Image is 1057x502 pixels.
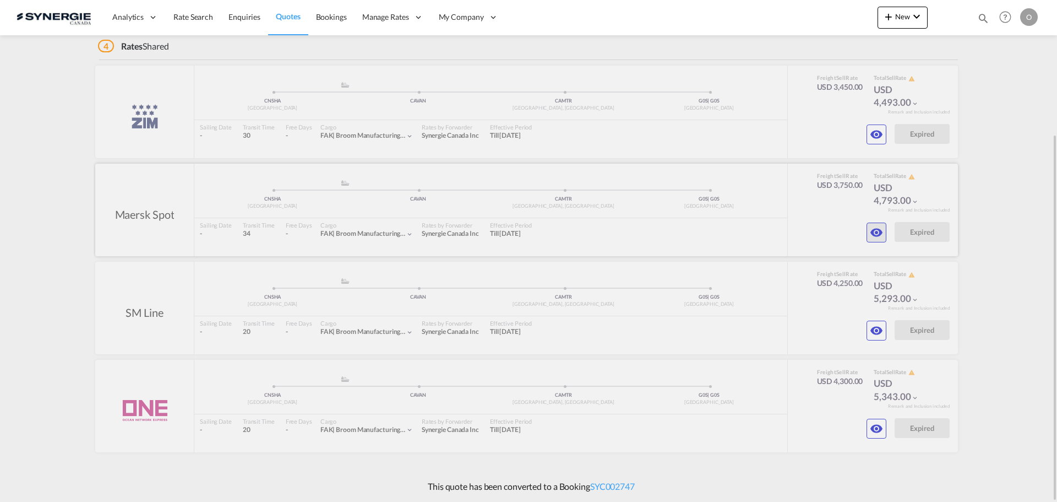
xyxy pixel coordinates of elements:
[173,12,213,21] span: Rate Search
[276,12,300,21] span: Quotes
[867,321,886,341] button: icon-eye
[867,223,886,242] button: icon-eye
[870,226,883,239] md-icon: icon-eye
[882,12,923,21] span: New
[1020,8,1038,26] div: O
[867,125,886,144] button: icon-eye
[17,5,91,30] img: 1f56c880d42311ef80fc7dca854c8e59.png
[870,128,883,141] md-icon: icon-eye
[112,12,144,23] span: Analytics
[362,12,409,23] span: Manage Rates
[882,10,895,23] md-icon: icon-plus 400-fg
[439,12,484,23] span: My Company
[590,481,635,492] a: SYC002747
[996,8,1015,26] span: Help
[870,324,883,337] md-icon: icon-eye
[98,40,114,52] span: 4
[996,8,1020,28] div: Help
[910,10,923,23] md-icon: icon-chevron-down
[98,40,169,52] div: Shared
[228,12,260,21] span: Enquiries
[977,12,989,24] md-icon: icon-magnify
[867,419,886,439] button: icon-eye
[422,481,635,493] p: This quote has been converted to a Booking
[316,12,347,21] span: Bookings
[870,422,883,435] md-icon: icon-eye
[977,12,989,29] div: icon-magnify
[878,7,928,29] button: icon-plus 400-fgNewicon-chevron-down
[121,41,143,51] span: Rates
